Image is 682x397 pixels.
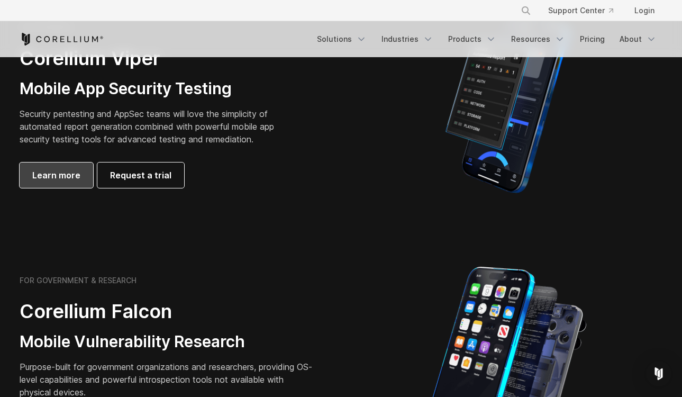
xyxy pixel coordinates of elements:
[540,1,622,20] a: Support Center
[20,107,290,146] p: Security pentesting and AppSec teams will love the simplicity of automated report generation comb...
[20,163,93,188] a: Learn more
[505,30,571,49] a: Resources
[442,30,503,49] a: Products
[508,1,663,20] div: Navigation Menu
[20,33,104,46] a: Corellium Home
[20,79,290,99] h3: Mobile App Security Testing
[375,30,440,49] a: Industries
[20,300,316,323] h2: Corellium Falcon
[20,332,316,352] h3: Mobile Vulnerability Research
[646,361,671,386] div: Open Intercom Messenger
[311,30,373,49] a: Solutions
[613,30,663,49] a: About
[626,1,663,20] a: Login
[574,30,611,49] a: Pricing
[97,163,184,188] a: Request a trial
[110,169,171,182] span: Request a trial
[20,276,137,285] h6: FOR GOVERNMENT & RESEARCH
[428,13,587,198] img: Corellium MATRIX automated report on iPhone showing app vulnerability test results across securit...
[32,169,80,182] span: Learn more
[20,47,290,70] h2: Corellium Viper
[311,30,663,49] div: Navigation Menu
[516,1,535,20] button: Search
